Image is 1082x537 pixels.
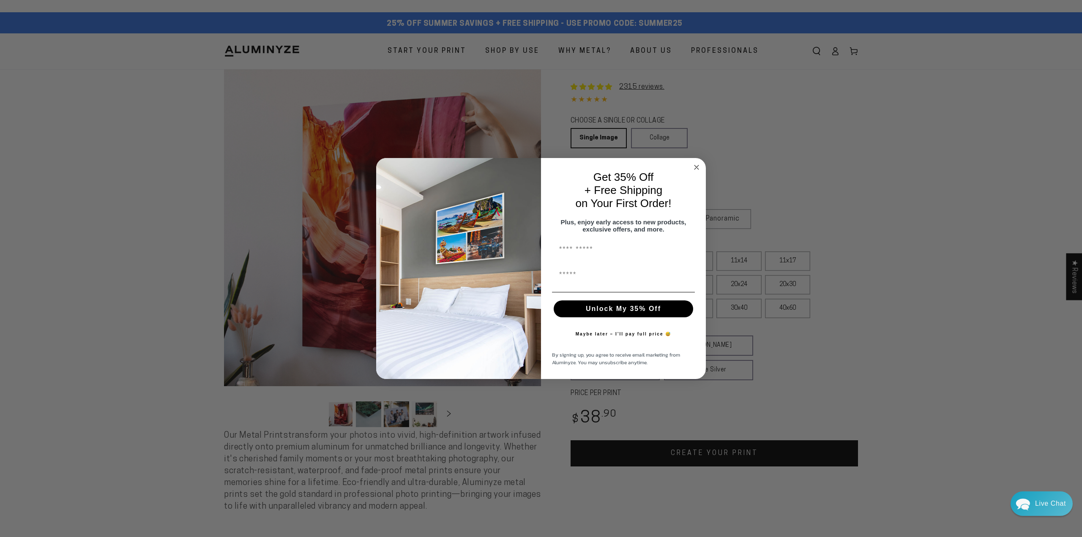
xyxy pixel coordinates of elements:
span: Get 35% Off [593,171,654,183]
span: By signing up, you agree to receive email marketing from Aluminyze. You may unsubscribe anytime. [552,351,680,366]
button: Close dialog [691,162,702,172]
img: underline [552,292,695,292]
img: 728e4f65-7e6c-44e2-b7d1-0292a396982f.jpeg [376,158,541,379]
button: Unlock My 35% Off [554,300,693,317]
button: Maybe later – I’ll pay full price 😅 [571,326,676,343]
span: Plus, enjoy early access to new products, exclusive offers, and more. [561,218,686,233]
div: Chat widget toggle [1011,491,1073,516]
div: Contact Us Directly [1035,491,1066,516]
span: + Free Shipping [585,184,662,196]
span: on Your First Order! [576,197,672,210]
